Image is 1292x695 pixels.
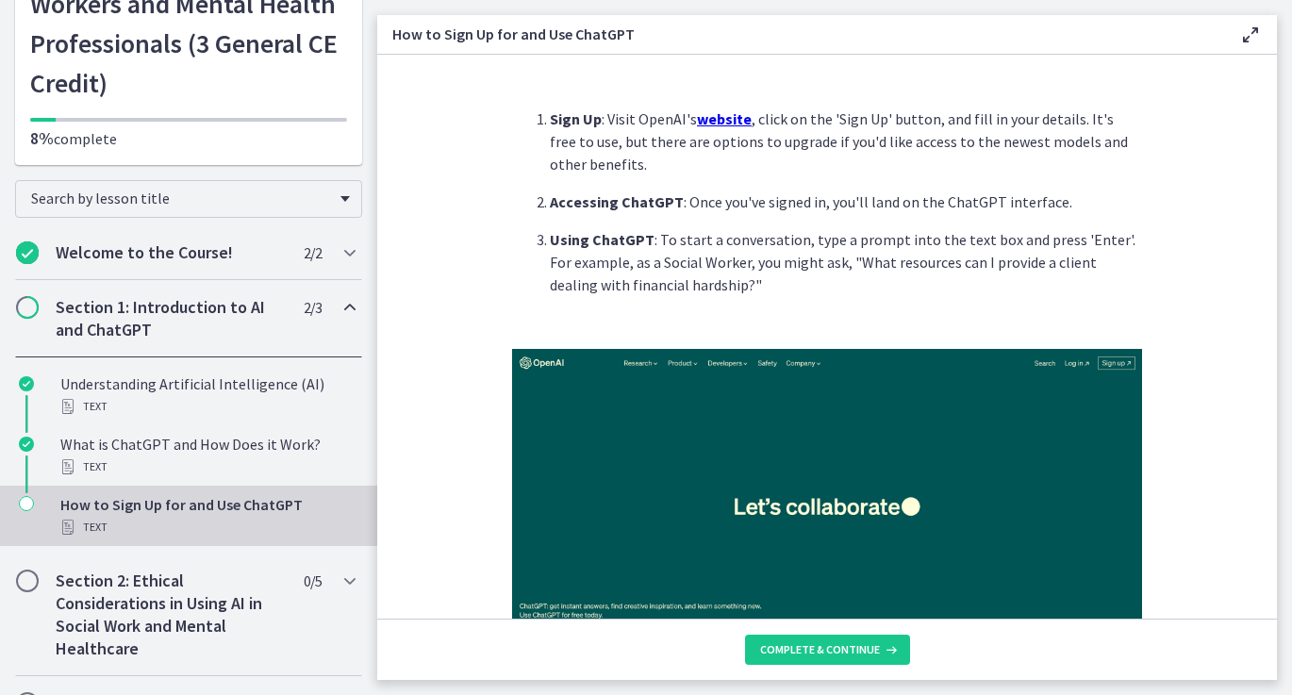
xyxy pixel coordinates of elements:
strong: Sign Up [550,109,602,128]
span: 8% [30,127,54,149]
span: 2 / 2 [304,241,322,264]
div: Text [60,516,355,538]
button: Complete & continue [745,635,910,665]
span: Complete & continue [760,642,880,657]
strong: Accessing ChatGPT [550,192,684,211]
i: Completed [19,376,34,391]
span: 2 / 3 [304,296,322,319]
img: Screen_Shot_2023-06-25_at_12.26.29_PM.png [512,349,1142,664]
div: Text [60,455,355,478]
p: : To start a conversation, type a prompt into the text box and press 'Enter'. For example, as a S... [550,228,1142,296]
div: Search by lesson title [15,180,362,218]
a: website [697,109,752,128]
span: Search by lesson title [31,189,331,207]
p: complete [30,127,347,150]
div: Understanding Artificial Intelligence (AI) [60,372,355,418]
h2: Welcome to the Course! [56,241,286,264]
h2: Section 1: Introduction to AI and ChatGPT [56,296,286,341]
span: 0 / 5 [304,570,322,592]
i: Completed [16,241,39,264]
h2: Section 2: Ethical Considerations in Using AI in Social Work and Mental Healthcare [56,570,286,660]
h3: How to Sign Up for and Use ChatGPT [392,23,1209,45]
strong: Using ChatGPT [550,230,654,249]
div: How to Sign Up for and Use ChatGPT [60,493,355,538]
div: What is ChatGPT and How Does it Work? [60,433,355,478]
i: Completed [19,437,34,452]
p: : Once you've signed in, you'll land on the ChatGPT interface. [550,190,1142,213]
p: : Visit OpenAI's , click on the 'Sign Up' button, and fill in your details. It's free to use, but... [550,108,1142,175]
div: Text [60,395,355,418]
